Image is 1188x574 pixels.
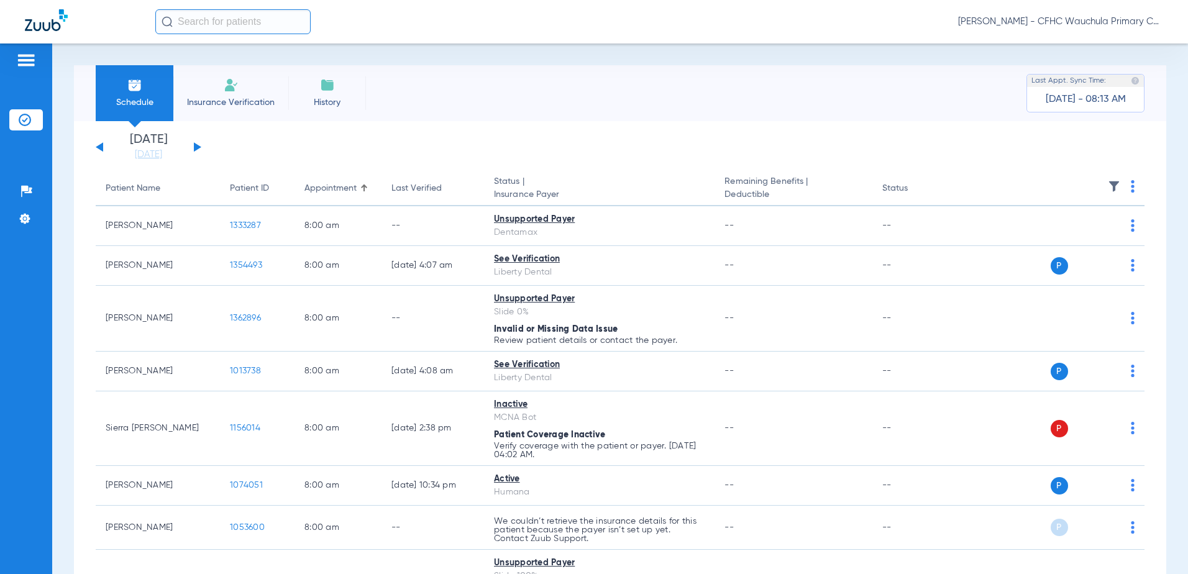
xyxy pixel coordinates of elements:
span: -- [724,424,734,432]
span: 1362896 [230,314,261,322]
td: -- [872,246,956,286]
span: 1074051 [230,481,263,490]
td: -- [872,286,956,352]
div: Appointment [304,182,372,195]
td: 8:00 AM [295,286,382,352]
div: Inactive [494,398,705,411]
div: Liberty Dental [494,266,705,279]
img: group-dot-blue.svg [1131,521,1135,534]
span: [PERSON_NAME] - CFHC Wauchula Primary Care Dental [958,16,1163,28]
span: Insurance Payer [494,188,705,201]
td: [PERSON_NAME] [96,506,220,550]
th: Status | [484,171,715,206]
span: 1333287 [230,221,261,230]
td: -- [382,286,484,352]
td: [PERSON_NAME] [96,466,220,506]
img: group-dot-blue.svg [1131,422,1135,434]
span: Patient Coverage Inactive [494,430,605,439]
td: 8:00 AM [295,506,382,550]
img: x.svg [1103,422,1115,434]
img: group-dot-blue.svg [1131,365,1135,377]
th: Status [872,171,956,206]
img: Search Icon [162,16,173,27]
span: 1156014 [230,424,260,432]
img: Schedule [127,78,142,93]
img: History [320,78,335,93]
img: x.svg [1103,521,1115,534]
div: Patient Name [106,182,210,195]
span: -- [724,481,734,490]
div: Unsupported Payer [494,293,705,306]
td: -- [872,466,956,506]
span: -- [724,367,734,375]
div: Patient ID [230,182,285,195]
div: Patient Name [106,182,160,195]
a: [DATE] [111,148,186,161]
span: P [1051,519,1068,536]
input: Search for patients [155,9,311,34]
td: [PERSON_NAME] [96,352,220,391]
span: P [1051,257,1068,275]
span: -- [724,523,734,532]
div: Appointment [304,182,357,195]
td: -- [872,352,956,391]
div: Humana [494,486,705,499]
span: -- [724,314,734,322]
span: Deductible [724,188,862,201]
img: x.svg [1103,365,1115,377]
td: 8:00 AM [295,206,382,246]
td: [PERSON_NAME] [96,206,220,246]
span: Last Appt. Sync Time: [1031,75,1106,87]
p: Verify coverage with the patient or payer. [DATE] 04:02 AM. [494,442,705,459]
img: x.svg [1103,312,1115,324]
img: filter.svg [1108,180,1120,193]
div: Unsupported Payer [494,557,705,570]
div: See Verification [494,253,705,266]
span: 1053600 [230,523,265,532]
div: Liberty Dental [494,371,705,385]
td: 8:00 AM [295,466,382,506]
td: [DATE] 2:38 PM [382,391,484,466]
img: Manual Insurance Verification [224,78,239,93]
img: group-dot-blue.svg [1131,219,1135,232]
span: 1013738 [230,367,261,375]
td: -- [872,506,956,550]
img: group-dot-blue.svg [1131,479,1135,491]
div: Active [494,473,705,486]
span: Invalid or Missing Data Issue [494,325,618,334]
div: Last Verified [391,182,474,195]
span: -- [724,221,734,230]
td: -- [872,206,956,246]
div: See Verification [494,358,705,371]
img: x.svg [1103,219,1115,232]
span: Schedule [105,96,164,109]
div: Patient ID [230,182,269,195]
span: [DATE] - 08:13 AM [1046,93,1126,106]
td: 8:00 AM [295,246,382,286]
img: group-dot-blue.svg [1131,180,1135,193]
td: 8:00 AM [295,391,382,466]
p: Review patient details or contact the payer. [494,336,705,345]
th: Remaining Benefits | [715,171,872,206]
img: group-dot-blue.svg [1131,259,1135,271]
td: [PERSON_NAME] [96,286,220,352]
td: -- [382,506,484,550]
span: Insurance Verification [183,96,279,109]
td: -- [872,391,956,466]
img: last sync help info [1131,76,1140,85]
td: [DATE] 4:08 AM [382,352,484,391]
td: [DATE] 10:34 PM [382,466,484,506]
span: P [1051,477,1068,494]
td: -- [382,206,484,246]
div: Last Verified [391,182,442,195]
td: [PERSON_NAME] [96,246,220,286]
img: Zuub Logo [25,9,68,31]
div: MCNA Bot [494,411,705,424]
div: Slide 0% [494,306,705,319]
span: History [298,96,357,109]
td: Sierra [PERSON_NAME] [96,391,220,466]
div: Dentamax [494,226,705,239]
img: x.svg [1103,259,1115,271]
p: We couldn’t retrieve the insurance details for this patient because the payer isn’t set up yet. C... [494,517,705,543]
li: [DATE] [111,134,186,161]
